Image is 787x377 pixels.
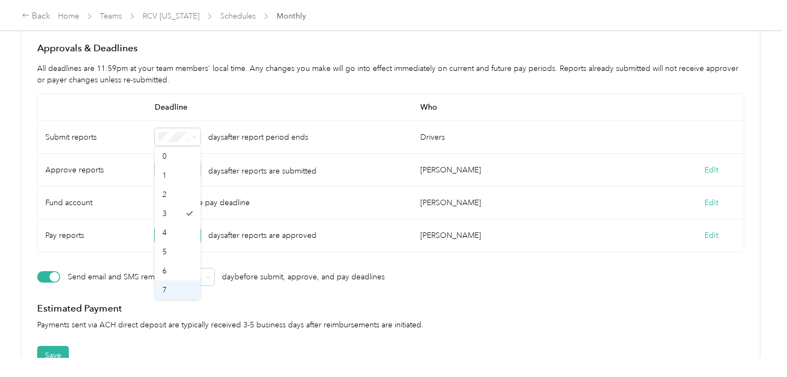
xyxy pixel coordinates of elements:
div: Submit reports [38,121,147,154]
p: day before submit, approve, and pay deadlines [222,271,385,283]
span: 0 [162,152,167,161]
h4: Estimated Payment [37,302,744,315]
h4: Approvals & Deadlines [37,41,744,55]
button: Edit [704,164,718,176]
p: All deadlines are 11:59pm at your team members' local time. Any changes you make will go into eff... [37,63,744,86]
span: Who [413,94,678,121]
div: Approve reports [38,154,147,187]
div: [PERSON_NAME] [420,197,481,208]
div: [PERSON_NAME] [420,164,481,176]
div: Drivers [413,121,744,154]
a: Schedules [220,11,256,21]
span: 1 [162,171,167,180]
p: days after reports are approved [208,230,316,241]
a: Home [58,11,79,21]
div: 7 days before pay deadline [147,187,413,219]
button: Save [37,346,69,365]
span: 4 [162,228,167,237]
p: Payments sent via ACH direct deposit are typically received 3-5 business days after reimbursement... [37,319,744,331]
a: RCV [US_STATE] [143,11,199,21]
p: Send email and SMS reminders [68,266,176,289]
div: Pay reports [38,219,147,252]
span: 6 [162,266,167,276]
span: 7 [162,285,167,295]
span: 2 [162,190,167,199]
span: Deadline [147,94,413,121]
div: [PERSON_NAME] [420,230,481,241]
div: Fund account [38,187,147,219]
div: Back [22,10,50,23]
iframe: Everlance-gr Chat Button Frame [726,316,787,377]
button: Edit [704,230,718,241]
span: Monthly [277,10,306,22]
span: 5 [162,247,167,256]
p: days after reports are submitted [208,163,316,177]
span: 3 [162,209,167,218]
button: Edit [704,197,718,208]
a: Teams [100,11,122,21]
p: days after report period ends [208,131,308,143]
